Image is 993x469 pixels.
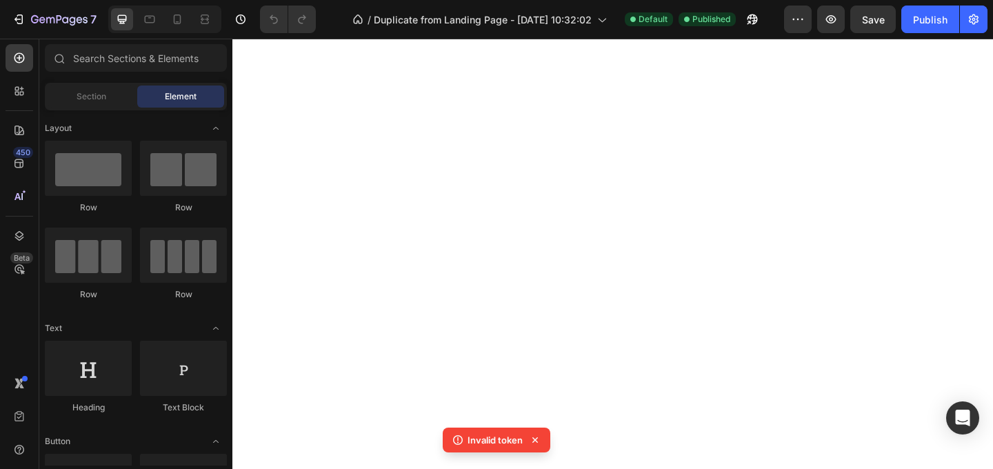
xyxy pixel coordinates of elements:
[205,430,227,452] span: Toggle open
[6,6,103,33] button: 7
[45,322,62,335] span: Text
[468,433,523,447] p: Invalid token
[374,12,592,27] span: Duplicate from Landing Page - [DATE] 10:32:02
[45,288,132,301] div: Row
[140,201,227,214] div: Row
[205,117,227,139] span: Toggle open
[232,39,993,469] iframe: Design area
[639,13,668,26] span: Default
[862,14,885,26] span: Save
[140,288,227,301] div: Row
[140,401,227,414] div: Text Block
[45,201,132,214] div: Row
[260,6,316,33] div: Undo/Redo
[90,11,97,28] p: 7
[45,122,72,134] span: Layout
[45,435,70,448] span: Button
[45,44,227,72] input: Search Sections & Elements
[901,6,959,33] button: Publish
[368,12,371,27] span: /
[77,90,106,103] span: Section
[913,12,947,27] div: Publish
[946,401,979,435] div: Open Intercom Messenger
[205,317,227,339] span: Toggle open
[165,90,197,103] span: Element
[850,6,896,33] button: Save
[692,13,730,26] span: Published
[45,401,132,414] div: Heading
[10,252,33,263] div: Beta
[13,147,33,158] div: 450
